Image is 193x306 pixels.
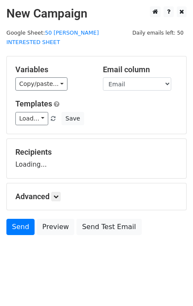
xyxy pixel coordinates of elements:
a: Send [6,219,35,235]
a: Copy/paste... [15,77,67,91]
h5: Advanced [15,192,178,201]
a: Load... [15,112,48,125]
a: Templates [15,99,52,108]
a: Preview [37,219,74,235]
button: Save [61,112,84,125]
div: Loading... [15,147,178,170]
a: 50 [PERSON_NAME] INTERESTED SHEET [6,29,99,46]
span: Daily emails left: 50 [129,28,187,38]
h5: Variables [15,65,90,74]
small: Google Sheet: [6,29,99,46]
h5: Recipients [15,147,178,157]
h2: New Campaign [6,6,187,21]
h5: Email column [103,65,178,74]
a: Daily emails left: 50 [129,29,187,36]
a: Send Test Email [76,219,141,235]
